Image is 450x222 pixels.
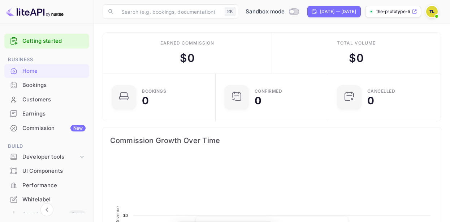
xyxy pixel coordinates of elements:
[22,181,86,190] div: Performance
[225,7,235,16] div: ⌘K
[4,121,89,135] a: CommissionNew
[22,37,86,45] a: Getting started
[4,64,89,78] div: Home
[4,34,89,49] div: Getting started
[4,193,89,206] a: Whitelabel
[4,78,89,92] div: Bookings
[337,40,376,46] div: Total volume
[255,96,261,106] div: 0
[22,153,78,161] div: Developer tools
[320,8,356,15] div: [DATE] — [DATE]
[22,124,86,133] div: Commission
[142,89,166,93] div: Bookings
[4,56,89,64] span: Business
[4,93,89,106] a: Customers
[376,8,410,15] p: the-prototype-live-[PERSON_NAME]...
[426,6,438,17] img: THE PROTOTYPE LIVE
[4,107,89,120] a: Earnings
[367,96,374,106] div: 0
[110,135,434,146] span: Commission Growth Over Time
[22,167,86,175] div: UI Components
[255,89,282,93] div: Confirmed
[246,8,285,16] span: Sandbox mode
[22,96,86,104] div: Customers
[4,164,89,178] div: UI Components
[22,67,86,75] div: Home
[6,6,64,17] img: LiteAPI logo
[40,203,53,216] button: Collapse navigation
[180,50,194,66] div: $ 0
[4,151,89,163] div: Developer tools
[123,213,128,218] text: $0
[4,107,89,121] div: Earnings
[70,125,86,131] div: New
[22,196,86,204] div: Whitelabel
[367,89,395,93] div: CANCELLED
[4,121,89,135] div: CommissionNew
[117,4,222,19] input: Search (e.g. bookings, documentation)
[22,81,86,89] div: Bookings
[160,40,214,46] div: Earned commission
[4,164,89,177] a: UI Components
[243,8,302,16] div: Switch to Production mode
[349,50,363,66] div: $ 0
[4,179,89,192] a: Performance
[142,96,149,106] div: 0
[22,110,86,118] div: Earnings
[4,142,89,150] span: Build
[4,93,89,107] div: Customers
[4,78,89,92] a: Bookings
[4,64,89,78] a: Home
